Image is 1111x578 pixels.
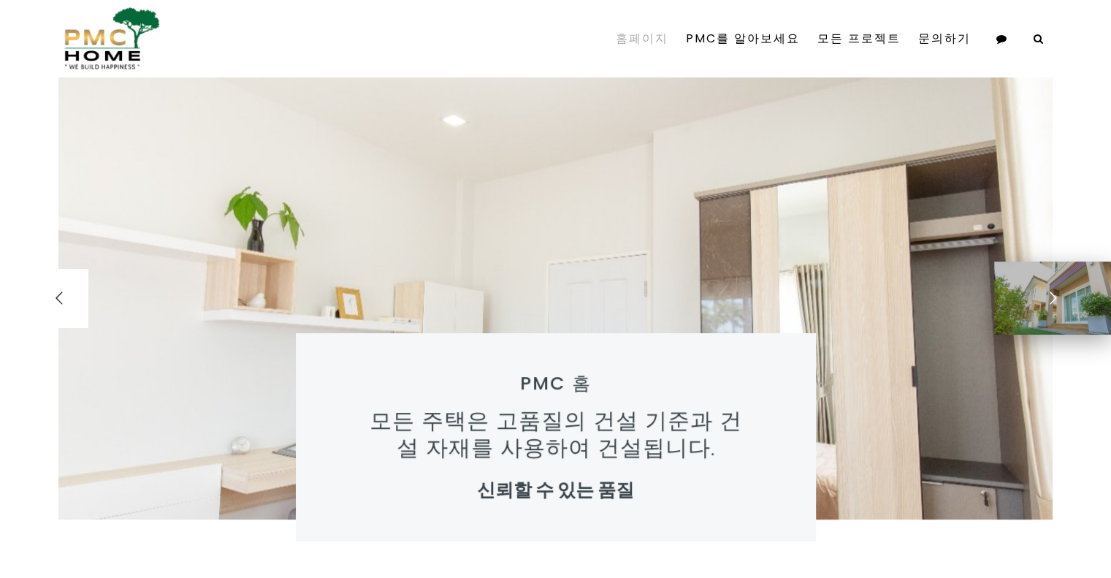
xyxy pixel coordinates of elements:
font: 홈페이지 [616,30,668,47]
font: 모든 주택은 고품질의 건설 기준과 건설 자재를 사용하여 건설됩니다. [370,405,742,463]
a: 문의하기 [909,6,980,72]
a: 홈페이지 [607,6,677,72]
font: 모든 프로젝트 [817,30,901,47]
font: 문의하기 [918,30,971,47]
font: PMC를 알아보세요 [686,30,800,47]
img: pmc-로고 [58,7,160,69]
font: PMC 홈 [520,370,592,396]
a: PMC를 알아보세요 [677,6,809,72]
font: 신뢰할 수 있는 품질 [477,477,634,503]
